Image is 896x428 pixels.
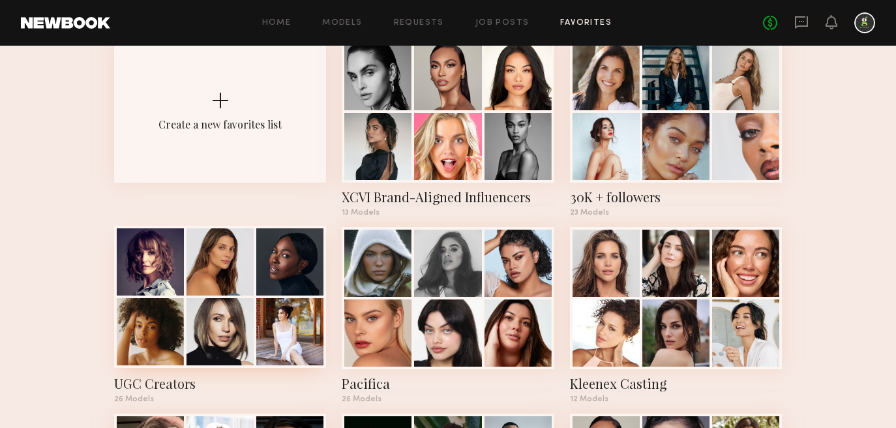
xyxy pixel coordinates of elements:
[342,40,554,217] a: XCVI Brand-Aligned Influencers13 Models
[114,374,326,393] div: UGC Creators
[394,19,444,27] a: Requests
[570,188,782,206] div: 30K + followers
[342,395,554,403] div: 26 Models
[114,395,326,403] div: 26 Models
[342,209,554,217] div: 13 Models
[570,374,782,393] div: Kleenex Casting
[114,227,326,403] a: UGC Creators26 Models
[342,188,554,206] div: XCVI Brand-Aligned Influencers
[570,209,782,217] div: 23 Models
[342,374,554,393] div: Pacifica
[322,19,362,27] a: Models
[262,19,291,27] a: Home
[158,117,282,131] div: Create a new favorites list
[570,227,782,403] a: Kleenex Casting12 Models
[570,395,782,403] div: 12 Models
[114,40,326,227] button: Create a new favorites list
[570,40,782,217] a: 30K + followers23 Models
[342,227,554,403] a: Pacifica26 Models
[475,19,530,27] a: Job Posts
[560,19,612,27] a: Favorites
